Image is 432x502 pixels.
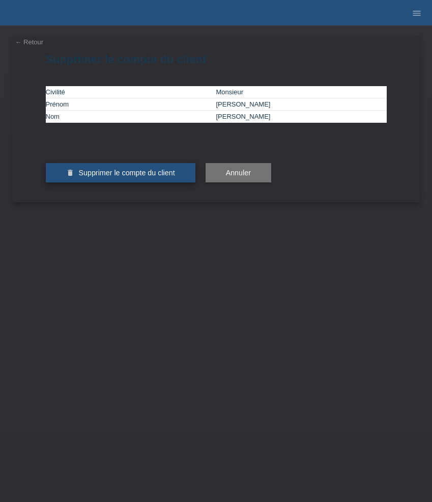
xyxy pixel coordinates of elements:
[15,38,44,46] a: ← Retour
[412,8,422,18] i: menu
[46,163,195,182] button: delete Supprimer le compte du client
[216,111,387,123] td: [PERSON_NAME]
[78,169,175,177] span: Supprimer le compte du client
[407,10,427,16] a: menu
[46,98,216,111] td: Prénom
[46,86,216,98] td: Civilité
[216,86,387,98] td: Monsieur
[206,163,271,182] button: Annuler
[226,169,251,177] span: Annuler
[46,53,387,66] h1: Supprimer le compte du client
[66,169,74,177] i: delete
[216,98,387,111] td: [PERSON_NAME]
[46,111,216,123] td: Nom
